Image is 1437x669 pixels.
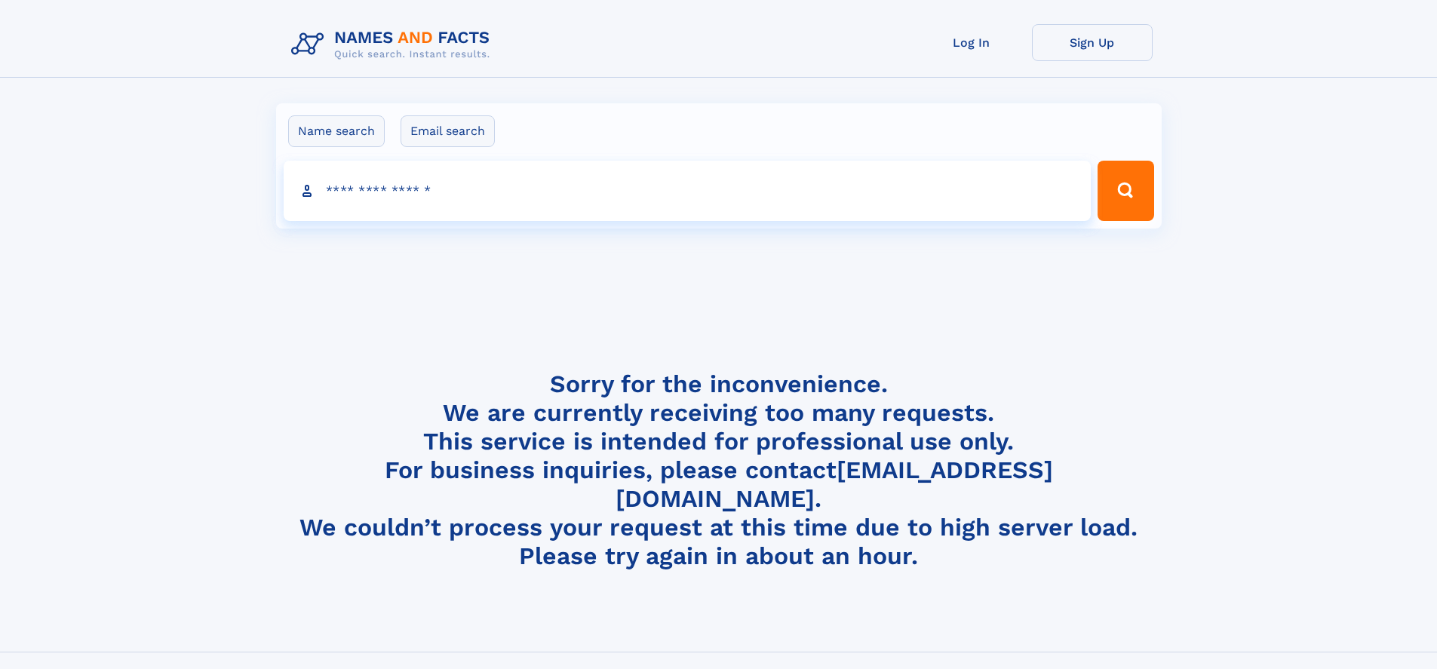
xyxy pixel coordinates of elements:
[1098,161,1153,221] button: Search Button
[616,456,1053,513] a: [EMAIL_ADDRESS][DOMAIN_NAME]
[401,115,495,147] label: Email search
[285,24,502,65] img: Logo Names and Facts
[1032,24,1153,61] a: Sign Up
[288,115,385,147] label: Name search
[911,24,1032,61] a: Log In
[285,370,1153,571] h4: Sorry for the inconvenience. We are currently receiving too many requests. This service is intend...
[284,161,1092,221] input: search input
